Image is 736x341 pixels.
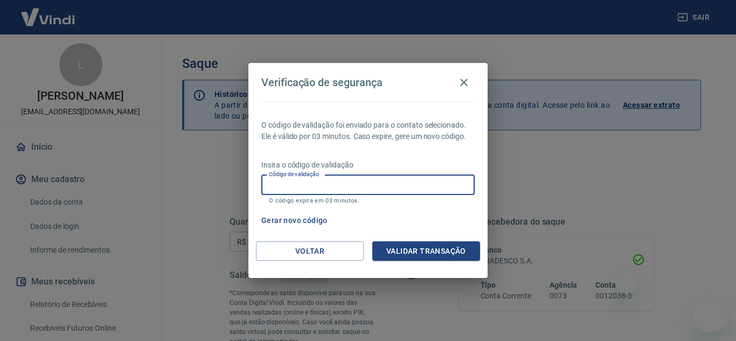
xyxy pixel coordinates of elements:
p: Insira o código de validação [261,159,475,171]
p: O código de validação foi enviado para o contato selecionado. Ele é válido por 03 minutos. Caso e... [261,120,475,142]
h4: Verificação de segurança [261,76,383,89]
button: Gerar novo código [257,211,332,231]
p: O código expira em 03 minutos. [269,197,467,204]
label: Código de validação [269,170,319,178]
button: Voltar [256,241,364,261]
button: Validar transação [372,241,480,261]
iframe: Fechar mensagem [616,272,637,294]
iframe: Botão para abrir a janela de mensagens [693,298,727,332]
